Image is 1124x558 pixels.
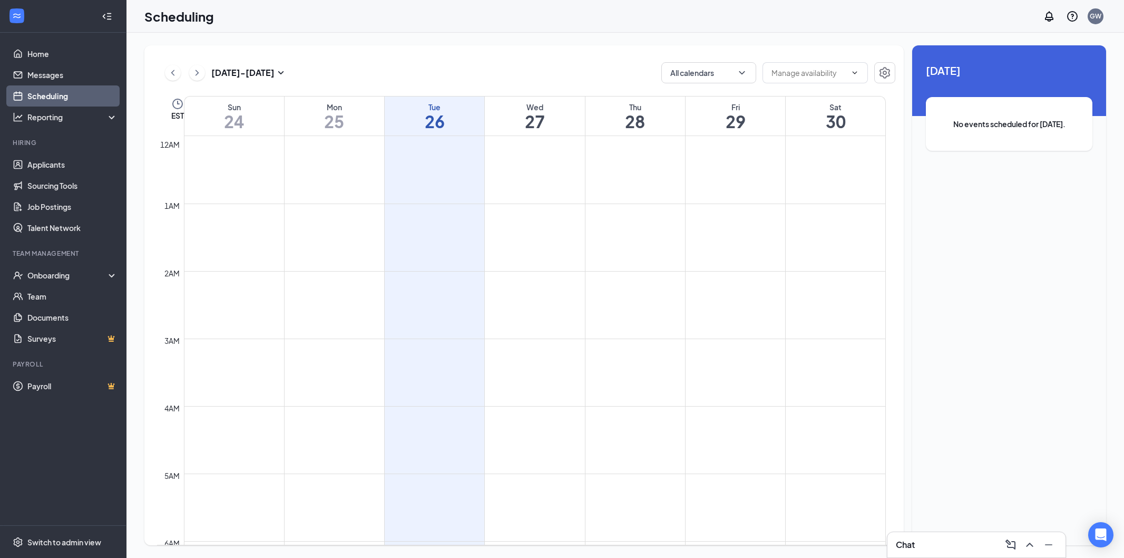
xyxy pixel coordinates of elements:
svg: ChevronDown [737,68,747,78]
div: Wed [485,102,584,112]
div: GW [1090,12,1101,21]
h1: 29 [686,112,785,130]
h1: 30 [786,112,885,130]
a: Applicants [27,154,118,175]
div: Reporting [27,112,118,122]
div: Thu [585,102,685,112]
svg: Notifications [1043,10,1055,23]
svg: QuestionInfo [1066,10,1079,23]
svg: ComposeMessage [1004,538,1017,551]
span: No events scheduled for [DATE]. [947,118,1071,130]
a: August 26, 2025 [385,97,484,136]
svg: Analysis [13,112,23,122]
span: [DATE] [926,62,1092,79]
h3: [DATE] - [DATE] [211,67,275,79]
a: SurveysCrown [27,328,118,349]
button: ComposeMessage [1002,536,1019,553]
svg: ChevronLeft [168,66,178,79]
a: Talent Network [27,217,118,238]
a: August 25, 2025 [285,97,384,136]
div: Onboarding [27,270,109,281]
h1: 27 [485,112,584,130]
div: 2am [162,267,182,279]
div: 1am [162,200,182,211]
a: Documents [27,307,118,328]
svg: Settings [878,66,891,79]
button: ChevronRight [189,65,205,81]
div: Switch to admin view [27,537,101,547]
div: Sun [184,102,284,112]
button: ChevronLeft [165,65,181,81]
div: Fri [686,102,785,112]
a: August 28, 2025 [585,97,685,136]
button: Minimize [1040,536,1057,553]
a: Team [27,286,118,307]
input: Manage availability [771,67,846,79]
h1: 24 [184,112,284,130]
h1: 28 [585,112,685,130]
div: 5am [162,470,182,482]
svg: SmallChevronDown [275,66,287,79]
button: All calendarsChevronDown [661,62,756,83]
a: August 30, 2025 [786,97,885,136]
h1: 26 [385,112,484,130]
a: Job Postings [27,196,118,217]
h1: Scheduling [144,7,214,25]
svg: Minimize [1042,538,1055,551]
div: 4am [162,402,182,414]
a: August 27, 2025 [485,97,584,136]
a: Scheduling [27,85,118,107]
a: Sourcing Tools [27,175,118,196]
svg: UserCheck [13,270,23,281]
span: EST [171,110,184,121]
div: Payroll [13,360,115,369]
div: Tue [385,102,484,112]
div: 12am [158,139,182,150]
svg: Collapse [102,11,112,22]
h1: 25 [285,112,384,130]
div: Open Intercom Messenger [1088,522,1113,547]
button: ChevronUp [1021,536,1038,553]
a: Messages [27,64,118,85]
svg: ChevronDown [851,69,859,77]
div: Sat [786,102,885,112]
a: PayrollCrown [27,376,118,397]
svg: ChevronRight [192,66,202,79]
h3: Chat [896,539,915,551]
svg: ChevronUp [1023,538,1036,551]
a: Home [27,43,118,64]
button: Settings [874,62,895,83]
svg: WorkstreamLogo [12,11,22,21]
a: August 29, 2025 [686,97,785,136]
div: Hiring [13,138,115,147]
svg: Clock [171,98,184,110]
a: August 24, 2025 [184,97,284,136]
div: 3am [162,335,182,347]
div: Team Management [13,249,115,258]
div: 6am [162,537,182,549]
svg: Settings [13,537,23,547]
div: Mon [285,102,384,112]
